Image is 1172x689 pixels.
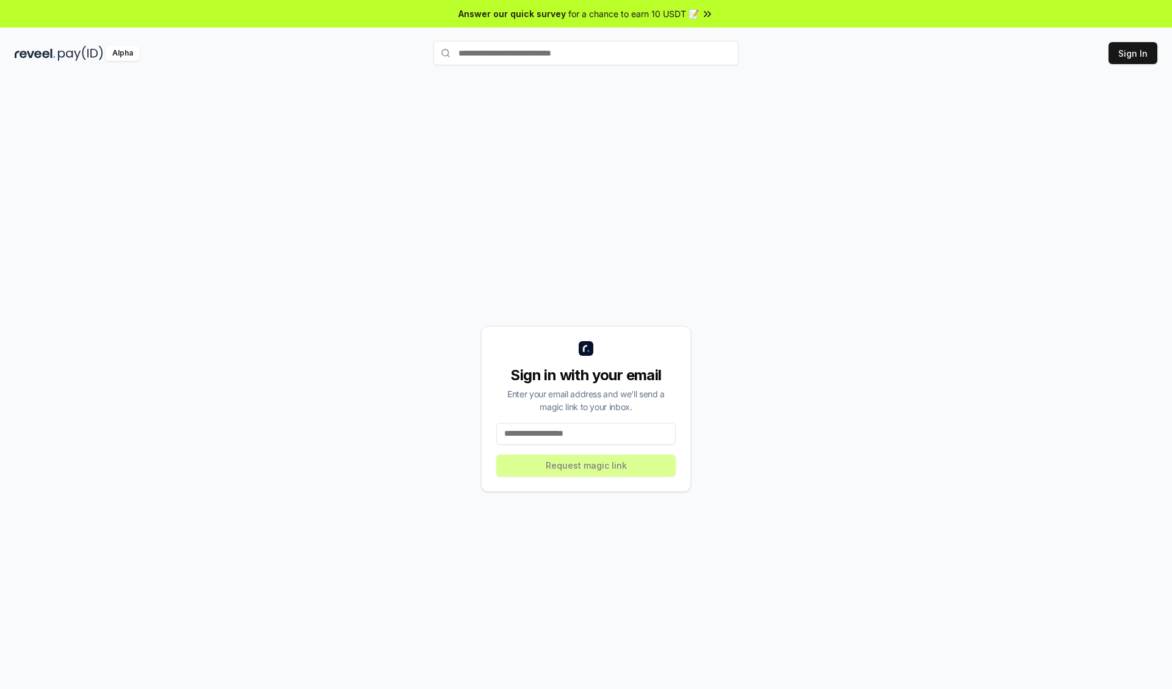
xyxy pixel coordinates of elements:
img: logo_small [579,341,593,356]
div: Sign in with your email [496,366,676,385]
span: Answer our quick survey [458,7,566,20]
span: for a chance to earn 10 USDT 📝 [568,7,699,20]
img: reveel_dark [15,46,56,61]
div: Enter your email address and we’ll send a magic link to your inbox. [496,388,676,413]
div: Alpha [106,46,140,61]
button: Sign In [1109,42,1157,64]
img: pay_id [58,46,103,61]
